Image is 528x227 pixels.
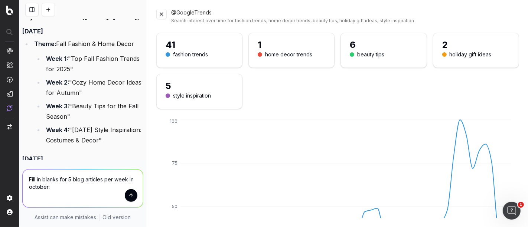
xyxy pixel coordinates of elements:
img: Analytics [7,48,13,54]
textarea: Fill in blanks for 5 blog articles per week in october: [23,170,143,207]
img: Intelligence [7,62,13,68]
li: "[DATE] Style Inspiration: Costumes & Decor" [44,125,143,145]
div: @GoogleTrends [171,9,519,24]
img: Switch project [7,124,12,129]
div: 6 [350,39,417,51]
div: fashion trends [173,51,208,59]
img: Activation [7,76,13,83]
strong: Week 3: [46,102,69,110]
div: holiday gift ideas [450,51,492,59]
img: Setting [7,195,13,201]
div: 41 [166,39,233,51]
strong: Week 2: [46,79,69,86]
div: home decor trends [265,51,312,59]
strong: [DATE] [22,155,43,162]
strong: Week 4: [46,126,69,134]
div: 2 [442,39,510,51]
img: Botify logo [6,6,13,15]
div: Search interest over time for fashion trends, home decor trends, beauty tips, holiday gift ideas,... [171,18,519,24]
img: My account [7,209,13,215]
li: "Beauty Tips for the Fall Season" [44,101,143,122]
iframe: Intercom live chat [503,202,521,220]
li: "Top Fall Fashion Trends for 2025" [44,53,143,74]
span: 1 [518,202,524,208]
strong: [DATE] [22,27,43,35]
tspan: 100 [170,118,177,124]
img: Assist [7,105,13,111]
div: 1 [258,39,325,51]
div: beauty tips [357,51,384,59]
strong: Week 1: [46,55,68,62]
p: Assist can make mistakes [35,214,96,221]
tspan: 50 [172,204,177,209]
img: Studio [7,91,13,97]
div: style inspiration [173,92,211,100]
div: 5 [166,80,233,92]
strong: Theme: [34,40,56,47]
li: "Cozy Home Decor Ideas for Autumn" [44,77,143,98]
a: Old version [102,214,131,221]
li: Fall Fashion & Home Decor [32,39,143,145]
tspan: 75 [172,160,177,166]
